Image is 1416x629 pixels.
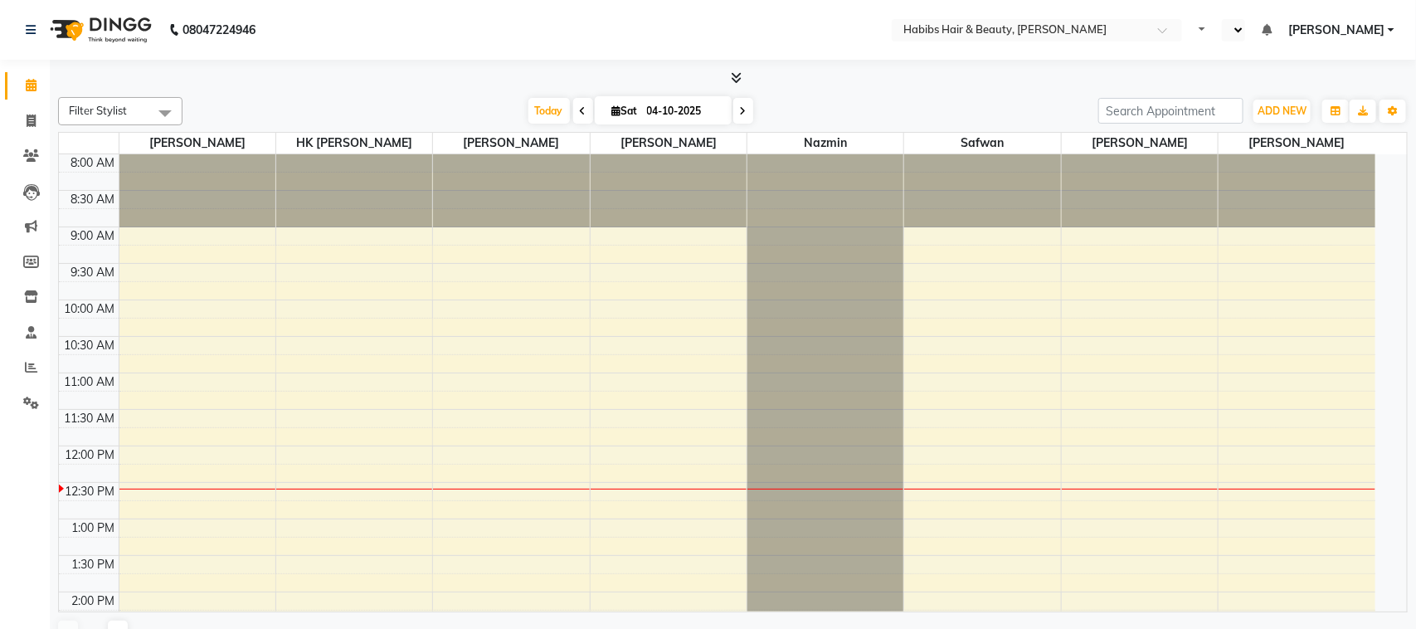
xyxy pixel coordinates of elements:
img: logo [42,7,156,53]
div: 8:30 AM [68,191,119,208]
div: 9:30 AM [68,264,119,281]
input: Search Appointment [1098,98,1243,124]
div: 10:00 AM [61,300,119,318]
span: [PERSON_NAME] [591,133,747,154]
div: 1:00 PM [69,519,119,537]
div: 12:00 PM [62,446,119,464]
div: 10:30 AM [61,337,119,354]
span: [PERSON_NAME] [1219,133,1375,154]
span: Filter Stylist [69,104,127,117]
span: Safwan [904,133,1060,154]
span: [PERSON_NAME] [1288,22,1384,39]
b: 08047224946 [182,7,255,53]
span: Sat [608,105,642,117]
div: 1:30 PM [69,556,119,573]
input: 2025-10-04 [642,99,725,124]
div: 8:00 AM [68,154,119,172]
span: [PERSON_NAME] [433,133,589,154]
div: 2:00 PM [69,592,119,610]
span: HK [PERSON_NAME] [276,133,432,154]
div: 11:00 AM [61,373,119,391]
button: ADD NEW [1253,100,1311,123]
div: 11:30 AM [61,410,119,427]
div: 12:30 PM [62,483,119,500]
span: ADD NEW [1258,105,1307,117]
span: Nazmin [747,133,903,154]
span: [PERSON_NAME] [1062,133,1218,154]
span: Today [528,98,570,124]
div: 9:00 AM [68,227,119,245]
span: [PERSON_NAME] [119,133,275,154]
